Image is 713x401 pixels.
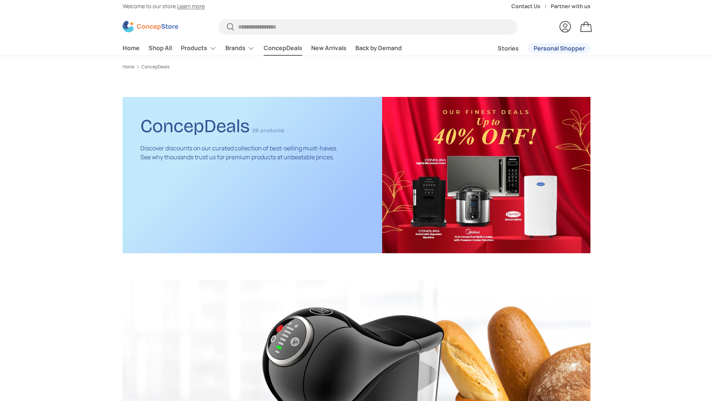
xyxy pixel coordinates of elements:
[140,112,250,137] h1: ConcepDeals
[123,21,178,32] img: ConcepStore
[225,41,255,56] a: Brands
[123,41,140,55] a: Home
[534,45,585,51] span: Personal Shopper
[140,144,338,161] span: Discover discounts on our curated collection of best-selling must-haves. See why thousands trust ...
[123,41,402,56] nav: Primary
[528,43,590,53] a: Personal Shopper
[221,41,259,56] summary: Brands
[123,65,134,69] a: Home
[253,127,284,134] span: (18 products)
[480,41,590,56] nav: Secondary
[511,2,551,10] a: Contact Us
[551,2,590,10] a: Partner with us
[181,41,216,56] a: Products
[149,41,172,55] a: Shop All
[176,41,221,56] summary: Products
[311,41,346,55] a: New Arrivals
[264,41,302,55] a: ConcepDeals
[123,2,205,10] p: Welcome to our store.
[355,41,402,55] a: Back by Demand
[177,3,205,10] a: Learn more
[498,41,519,56] a: Stories
[382,97,590,253] img: ConcepDeals
[141,65,169,69] a: ConcepDeals
[123,63,590,70] nav: Breadcrumbs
